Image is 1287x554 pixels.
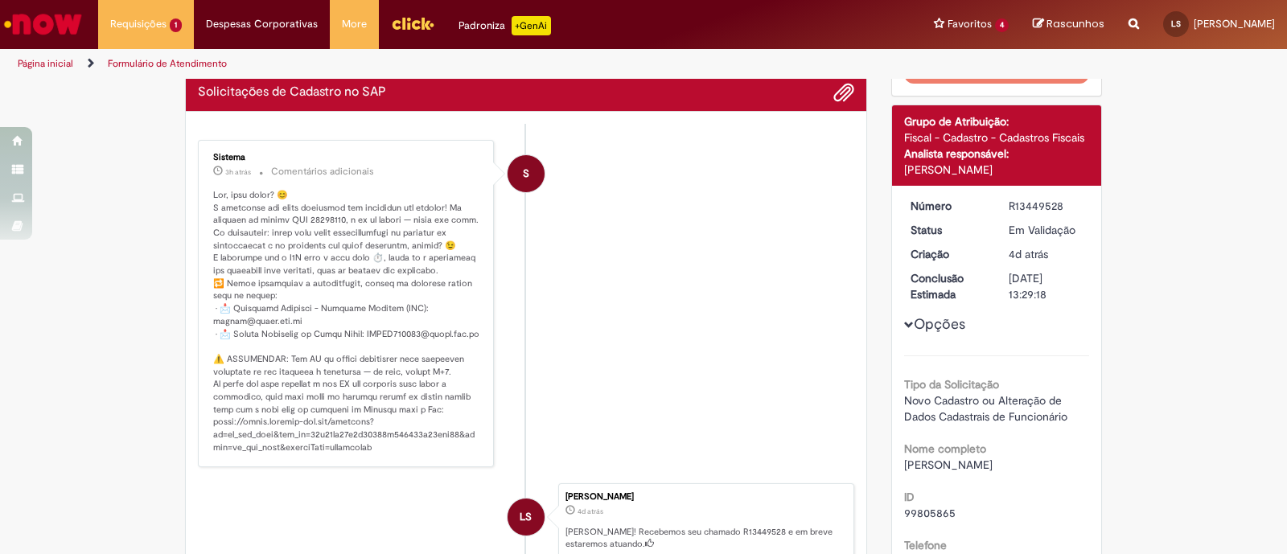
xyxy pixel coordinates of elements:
b: Nome completo [904,441,986,456]
span: Rascunhos [1046,16,1104,31]
span: LS [520,498,532,536]
button: Adicionar anexos [833,82,854,103]
b: Tipo da Solicitação [904,377,999,392]
div: [PERSON_NAME] [904,162,1090,178]
img: click_logo_yellow_360x200.png [391,11,434,35]
b: Telefone [904,538,947,552]
dt: Status [898,222,997,238]
span: 4d atrás [1009,247,1048,261]
div: Sistema [213,153,481,162]
small: Comentários adicionais [271,165,374,179]
a: Página inicial [18,57,73,70]
p: [PERSON_NAME]! Recebemos seu chamado R13449528 e em breve estaremos atuando. [565,526,845,551]
a: Formulário de Atendimento [108,57,227,70]
p: Lor, ipsu dolor? 😊 S ametconse adi elits doeiusmod tem incididun utl etdolor! Ma aliquaen ad mini... [213,189,481,454]
span: Favoritos [948,16,992,32]
span: 99805865 [904,506,956,520]
span: 4d atrás [578,507,603,516]
div: [PERSON_NAME] [565,492,845,502]
a: Rascunhos [1033,17,1104,32]
span: 4 [995,18,1009,32]
span: [PERSON_NAME] [904,458,993,472]
img: ServiceNow [2,8,84,40]
dt: Conclusão Estimada [898,270,997,302]
span: [PERSON_NAME] [1194,17,1275,31]
div: System [508,155,545,192]
dt: Criação [898,246,997,262]
div: Analista responsável: [904,146,1090,162]
span: Requisições [110,16,167,32]
span: S [523,154,529,193]
div: R13449528 [1009,198,1083,214]
div: [DATE] 13:29:18 [1009,270,1083,302]
b: ID [904,490,915,504]
ul: Trilhas de página [12,49,846,79]
h2: Solicitações de Cadastro no SAP Histórico de tíquete [198,85,386,100]
div: 26/08/2025 16:29:14 [1009,246,1083,262]
time: 29/08/2025 14:49:26 [225,167,251,177]
span: More [342,16,367,32]
div: Em Validação [1009,222,1083,238]
div: Fiscal - Cadastro - Cadastros Fiscais [904,129,1090,146]
p: +GenAi [512,16,551,35]
div: Grupo de Atribuição: [904,113,1090,129]
dt: Número [898,198,997,214]
span: 3h atrás [225,167,251,177]
span: LS [1171,18,1181,29]
div: Padroniza [458,16,551,35]
span: Novo Cadastro ou Alteração de Dados Cadastrais de Funcionário [904,393,1067,424]
time: 26/08/2025 16:29:14 [578,507,603,516]
div: Luana Santiago Souza [508,499,545,536]
span: 1 [170,18,182,32]
time: 26/08/2025 16:29:14 [1009,247,1048,261]
span: Despesas Corporativas [206,16,318,32]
